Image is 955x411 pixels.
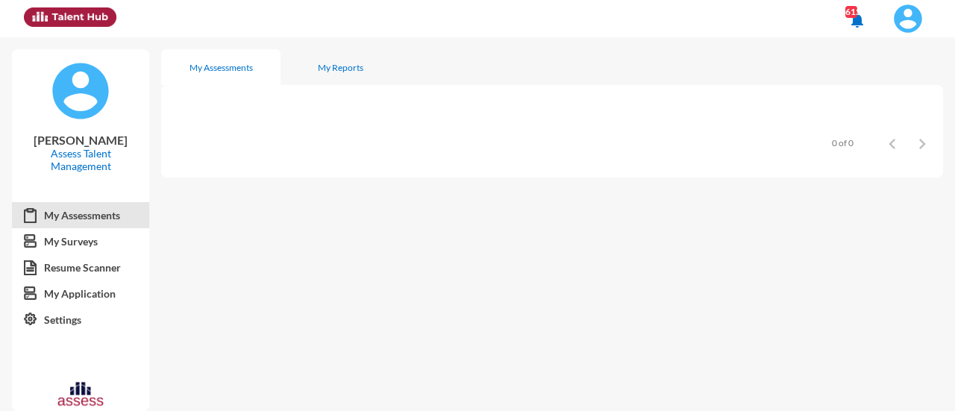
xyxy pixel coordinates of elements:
p: [PERSON_NAME] [24,133,137,147]
img: assesscompany-logo.png [57,380,104,410]
img: default%20profile%20image.svg [51,61,110,121]
div: 615 [845,6,857,18]
div: 0 of 0 [832,137,854,148]
a: Settings [12,307,149,333]
a: My Application [12,280,149,307]
div: My Assessments [190,62,253,73]
a: Resume Scanner [12,254,149,281]
div: My Reports [318,62,363,73]
mat-icon: notifications [848,11,866,29]
button: Previous page [877,128,907,158]
button: Next page [907,128,937,158]
p: Assess Talent Management [24,147,137,172]
a: My Surveys [12,228,149,255]
a: My Assessments [12,202,149,229]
